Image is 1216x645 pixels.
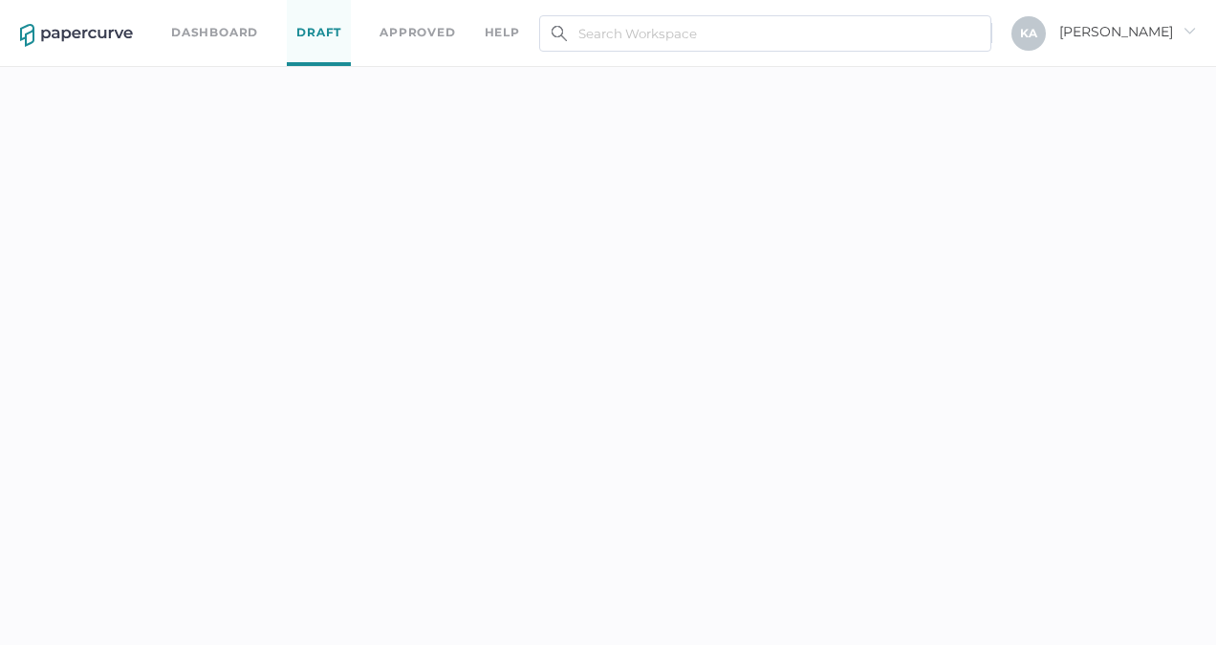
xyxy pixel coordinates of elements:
a: Approved [380,22,455,43]
input: Search Workspace [539,15,991,52]
img: search.bf03fe8b.svg [552,26,567,41]
img: papercurve-logo-colour.7244d18c.svg [20,24,133,47]
div: help [485,22,520,43]
a: Dashboard [171,22,258,43]
span: [PERSON_NAME] [1059,23,1196,40]
span: K A [1020,26,1037,40]
i: arrow_right [1183,24,1196,37]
